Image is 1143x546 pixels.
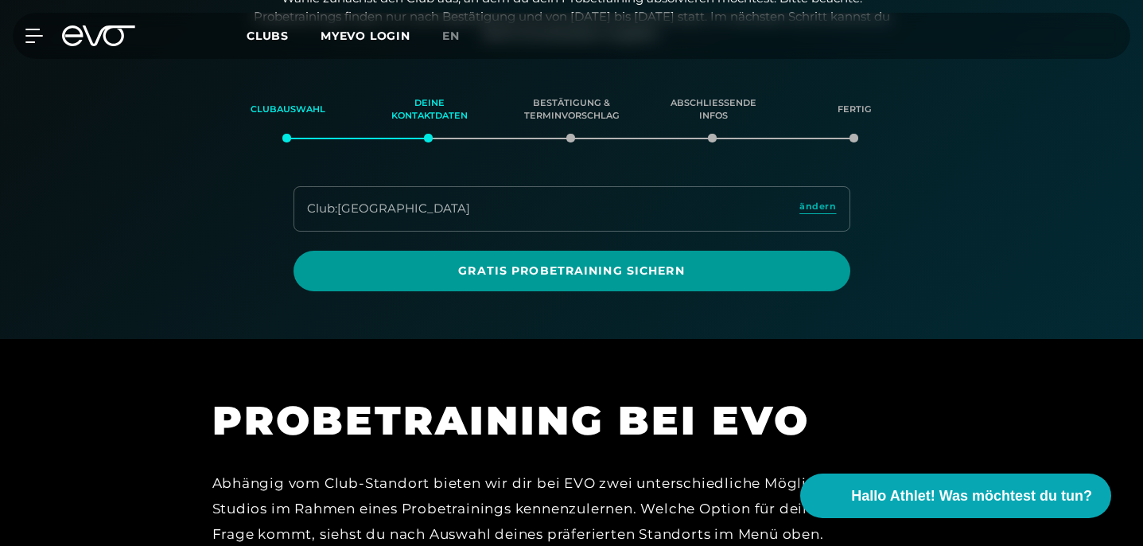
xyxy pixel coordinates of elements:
[321,29,410,43] a: MYEVO LOGIN
[294,251,850,291] a: Gratis Probetraining sichern
[663,88,764,131] div: Abschließende Infos
[520,88,622,131] div: Bestätigung & Terminvorschlag
[442,29,460,43] span: en
[799,200,836,213] span: ändern
[247,28,321,43] a: Clubs
[851,486,1092,507] span: Hallo Athlet! Was möchtest du tun?
[799,200,836,218] a: ändern
[212,395,928,447] h1: PROBETRAINING BEI EVO
[442,27,479,45] a: en
[307,200,470,218] div: Club : [GEOGRAPHIC_DATA]
[247,29,289,43] span: Clubs
[313,263,831,279] span: Gratis Probetraining sichern
[804,88,906,131] div: Fertig
[379,88,480,131] div: Deine Kontaktdaten
[800,474,1111,518] button: Hallo Athlet! Was möchtest du tun?
[237,88,339,131] div: Clubauswahl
